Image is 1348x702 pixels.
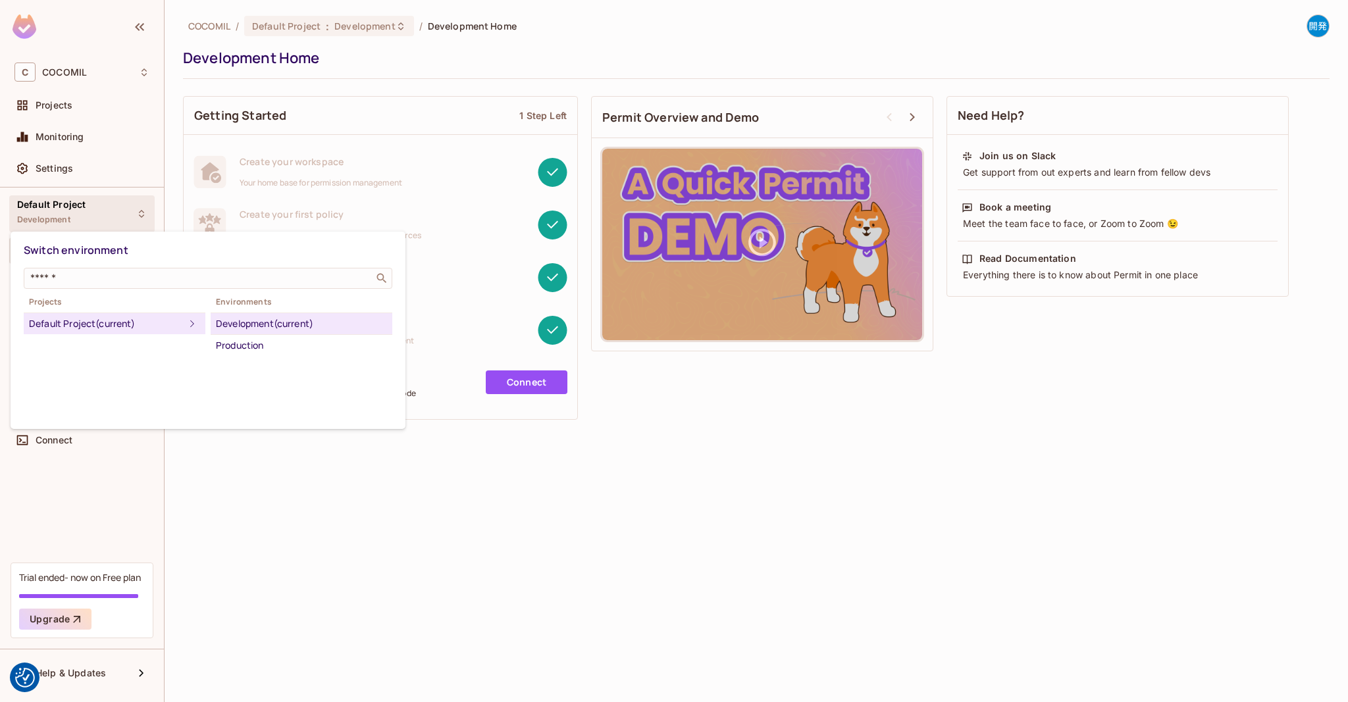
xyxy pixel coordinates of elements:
[216,338,387,353] div: Production
[216,316,387,332] div: Development (current)
[15,668,35,688] button: Consent Preferences
[24,243,128,257] span: Switch environment
[15,668,35,688] img: Revisit consent button
[29,316,184,332] div: Default Project (current)
[211,297,392,307] span: Environments
[24,297,205,307] span: Projects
